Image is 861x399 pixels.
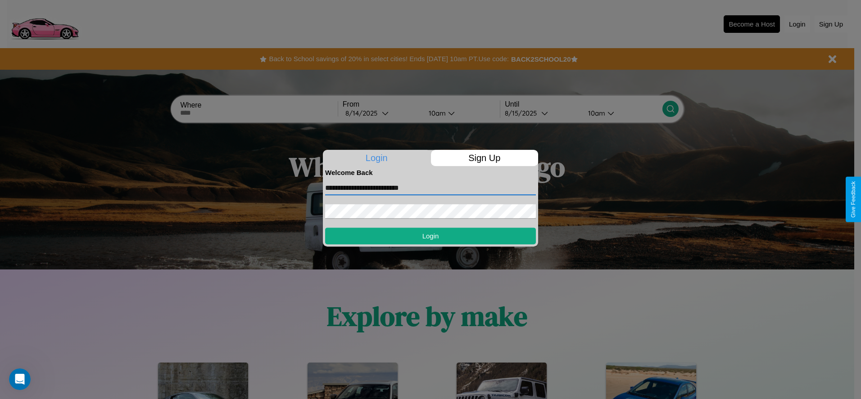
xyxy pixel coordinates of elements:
[850,181,856,218] div: Give Feedback
[431,150,539,166] p: Sign Up
[325,228,536,244] button: Login
[323,150,430,166] p: Login
[325,169,536,176] h4: Welcome Back
[9,368,31,390] iframe: Intercom live chat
